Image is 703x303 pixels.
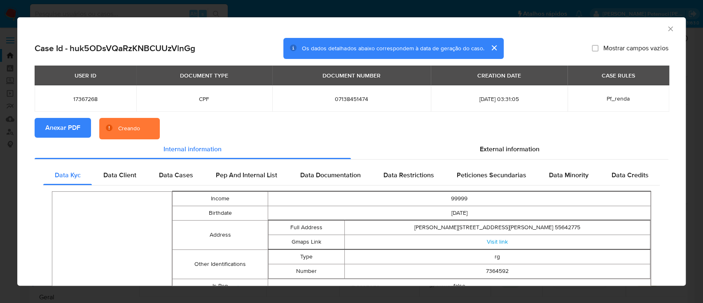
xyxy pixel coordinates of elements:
td: Income [172,192,268,206]
td: Address [172,221,268,250]
button: Anexar PDF [35,118,91,138]
td: false [268,279,651,294]
td: [PERSON_NAME][STREET_ADDRESS][PERSON_NAME] 55642775 [345,221,650,235]
td: rg [345,250,650,264]
button: Fechar a janela [666,25,674,32]
div: Detailed internal info [43,165,660,185]
span: 07138451474 [282,95,421,103]
input: Mostrar campos vazios [592,45,598,52]
a: Visit link [487,237,508,246]
span: Data Client [103,170,136,180]
td: Type [269,250,345,264]
div: DOCUMENT NUMBER [318,68,385,82]
span: 17367268 [44,95,126,103]
span: Data Documentation [300,170,360,180]
td: 99999 [268,192,651,206]
div: DOCUMENT TYPE [175,68,233,82]
div: closure-recommendation-modal [17,17,686,286]
button: cerrar [484,38,504,58]
td: Birthdate [172,206,268,221]
span: Pep And Internal List [216,170,277,180]
td: Gmaps Link [269,235,345,249]
span: Data Credits [611,170,648,180]
span: Data Minority [549,170,589,180]
div: CREATION DATE [472,68,526,82]
td: Is Pep [172,279,268,294]
div: USER ID [70,68,101,82]
span: CPF [146,95,262,103]
h2: Case Id - huk5ODsVQaRzKNBCUUzVlnGg [35,43,195,54]
span: Os dados detalhados abaixo correspondem à data de geração do caso. [302,44,484,52]
span: Data Kyc [55,170,81,180]
span: Pf_renda [607,94,630,103]
td: [DATE] [268,206,651,221]
span: Anexar PDF [45,119,80,137]
div: CASE RULES [597,68,640,82]
span: Data Restrictions [383,170,434,180]
div: Creando [118,124,140,133]
span: External information [480,144,540,154]
span: Peticiones Secundarias [457,170,526,180]
td: Other Identifications [172,250,268,279]
td: 7364592 [345,264,650,279]
span: Internal information [163,144,222,154]
span: Data Cases [159,170,193,180]
span: [DATE] 03:31:05 [441,95,558,103]
td: Number [269,264,345,279]
div: Detailed info [35,139,668,159]
span: Mostrar campos vazios [603,44,668,52]
td: Full Address [269,221,345,235]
